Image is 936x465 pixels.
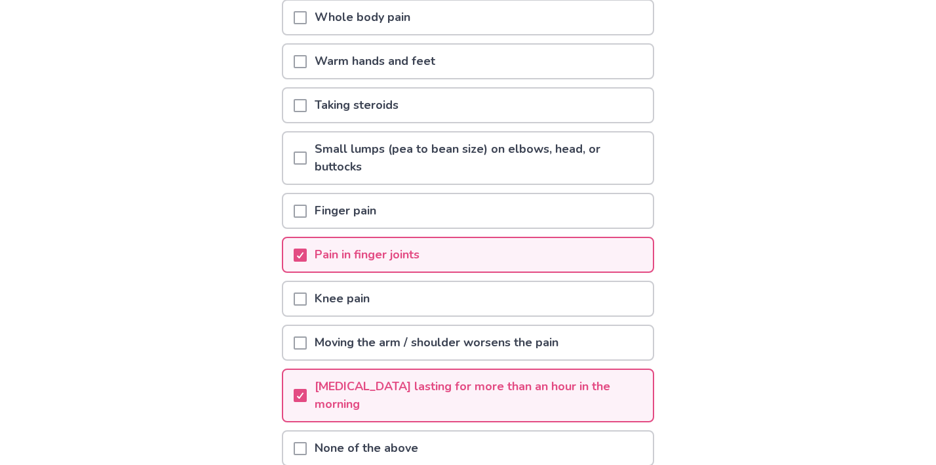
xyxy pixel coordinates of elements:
p: Moving the arm / shoulder worsens the pain [307,326,566,359]
p: Pain in finger joints [307,238,427,272]
p: Whole body pain [307,1,418,34]
p: Finger pain [307,194,384,228]
p: [MEDICAL_DATA] lasting for more than an hour in the morning [307,370,653,421]
p: Taking steroids [307,89,406,122]
p: Knee pain [307,282,378,315]
p: Warm hands and feet [307,45,443,78]
p: None of the above [307,432,426,465]
p: Small lumps (pea to bean size) on elbows, head, or buttocks [307,132,653,184]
